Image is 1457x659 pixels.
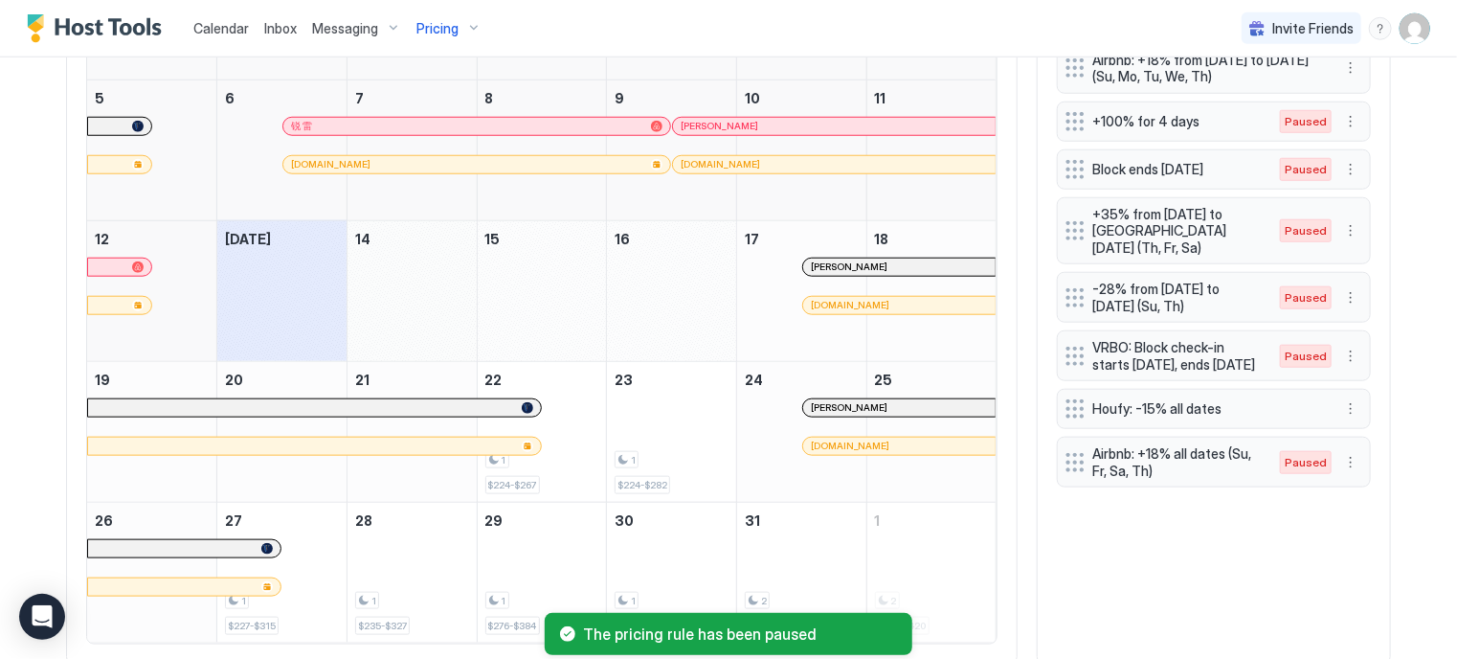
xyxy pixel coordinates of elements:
[217,362,347,398] a: October 20, 2025
[87,80,217,220] td: October 5, 2025
[761,595,767,607] span: 2
[607,362,736,398] a: October 23, 2025
[1339,345,1362,368] button: More options
[607,80,736,116] a: October 9, 2025
[681,158,988,170] div: [DOMAIN_NAME]
[1285,348,1327,365] span: Paused
[355,231,370,247] span: 14
[502,454,506,466] span: 1
[737,503,866,538] a: October 31, 2025
[347,502,477,643] td: October 28, 2025
[737,361,867,502] td: October 24, 2025
[615,372,633,388] span: 23
[1285,222,1327,239] span: Paused
[607,220,737,361] td: October 16, 2025
[312,20,378,37] span: Messaging
[1057,102,1371,142] div: +100% for 4 days Pausedmenu
[225,231,271,247] span: [DATE]
[485,90,494,106] span: 8
[347,503,477,538] a: October 28, 2025
[607,503,736,538] a: October 30, 2025
[371,595,376,607] span: 1
[1057,389,1371,429] div: Houfy: -15% all dates menu
[681,120,758,132] span: [PERSON_NAME]
[583,625,897,644] span: The pricing rule has been paused
[631,454,636,466] span: 1
[631,595,636,607] span: 1
[875,231,889,247] span: 18
[241,595,246,607] span: 1
[607,221,736,257] a: October 16, 2025
[866,361,997,502] td: October 25, 2025
[225,372,243,388] span: 20
[264,20,297,36] span: Inbox
[1285,113,1327,130] span: Paused
[811,261,888,273] span: [PERSON_NAME]
[477,502,607,643] td: October 29, 2025
[1285,454,1327,471] span: Paused
[416,20,459,37] span: Pricing
[615,231,630,247] span: 16
[1092,206,1261,257] span: +35% from [DATE] to [GEOGRAPHIC_DATA][DATE] (Th, Fr, Sa)
[745,231,759,247] span: 17
[485,372,503,388] span: 22
[875,512,881,529] span: 1
[617,479,667,491] span: $224-$282
[27,14,170,43] a: Host Tools Logo
[1285,161,1327,178] span: Paused
[1339,57,1362,80] button: More options
[1057,197,1371,265] div: +35% from [DATE] to [GEOGRAPHIC_DATA][DATE] (Th, Fr, Sa) Pausedmenu
[347,220,477,361] td: October 14, 2025
[1339,398,1362,420] div: menu
[291,120,312,132] span: 锐 雷
[217,220,347,361] td: October 13, 2025
[811,299,890,311] span: [DOMAIN_NAME]
[737,80,866,116] a: October 10, 2025
[1092,400,1320,418] span: Houfy: -15% all dates
[217,221,347,257] a: October 13, 2025
[1092,113,1261,130] span: +100% for 4 days
[217,361,347,502] td: October 20, 2025
[87,220,217,361] td: October 12, 2025
[681,158,760,170] span: [DOMAIN_NAME]
[355,90,364,106] span: 7
[607,502,737,643] td: October 30, 2025
[737,80,867,220] td: October 10, 2025
[19,594,65,640] div: Open Intercom Messenger
[1092,281,1261,314] span: -28% from [DATE] to [DATE] (Su, Th)
[1285,289,1327,307] span: Paused
[615,90,624,106] span: 9
[87,503,216,538] a: October 26, 2025
[1339,286,1362,309] div: menu
[193,18,249,38] a: Calendar
[745,512,760,529] span: 31
[875,372,893,388] span: 25
[478,503,607,538] a: October 29, 2025
[291,158,370,170] span: [DOMAIN_NAME]
[217,502,347,643] td: October 27, 2025
[866,502,997,643] td: November 1, 2025
[607,80,737,220] td: October 9, 2025
[477,361,607,502] td: October 22, 2025
[1369,17,1392,40] div: menu
[502,595,506,607] span: 1
[347,80,477,220] td: October 7, 2025
[867,362,997,398] a: October 25, 2025
[95,90,104,106] span: 5
[477,220,607,361] td: October 15, 2025
[737,220,867,361] td: October 17, 2025
[1057,437,1371,488] div: Airbnb: +18% all dates (Su, Fr, Sa, Th) Pausedmenu
[607,361,737,502] td: October 23, 2025
[477,80,607,220] td: October 8, 2025
[1057,43,1371,94] div: Airbnb: +18% from [DATE] to [DATE] (Su, Mo, Tu, We, Th) menu
[811,440,988,452] div: [DOMAIN_NAME]
[1339,110,1362,133] div: menu
[811,261,988,273] div: [PERSON_NAME]
[1092,161,1261,178] span: Block ends [DATE]
[1057,149,1371,190] div: Block ends [DATE] Pausedmenu
[811,440,890,452] span: [DOMAIN_NAME]
[355,512,372,529] span: 28
[1339,398,1362,420] button: More options
[1339,110,1362,133] button: More options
